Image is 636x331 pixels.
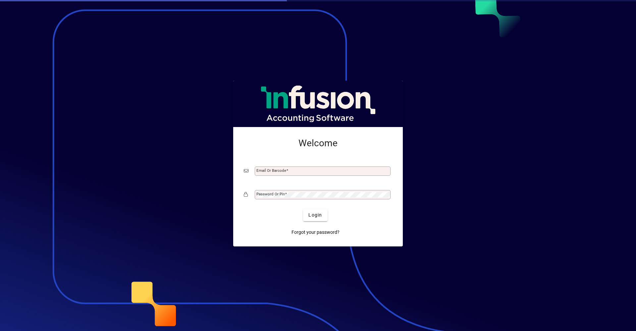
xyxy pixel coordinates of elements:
[291,229,340,236] span: Forgot your password?
[244,138,392,149] h2: Welcome
[289,227,342,238] a: Forgot your password?
[256,168,286,173] mat-label: Email or Barcode
[303,209,327,221] button: Login
[256,192,285,196] mat-label: Password or Pin
[308,212,322,219] span: Login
